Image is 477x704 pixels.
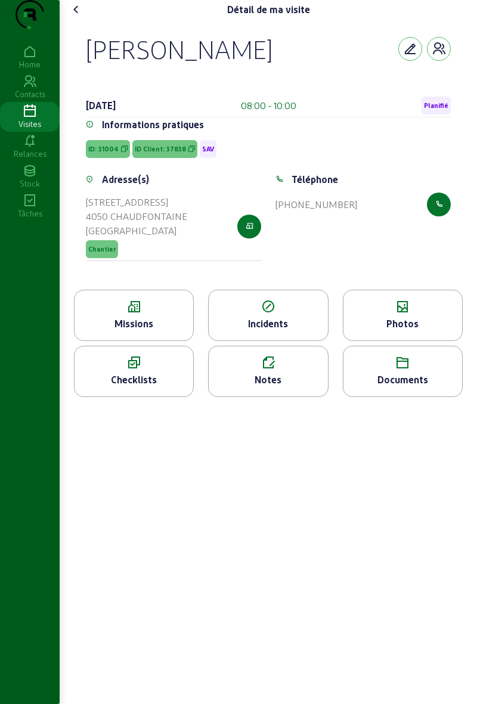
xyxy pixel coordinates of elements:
span: Planifié [424,101,448,110]
div: Notes [209,373,327,387]
div: 08:00 - 10:00 [241,98,296,113]
div: Adresse(s) [102,172,149,187]
div: [PERSON_NAME] [86,33,272,64]
div: Missions [75,317,193,331]
span: ID: 31004 [88,145,119,153]
span: Chantier [88,245,116,253]
div: [PHONE_NUMBER] [275,197,357,212]
div: [DATE] [86,98,116,113]
span: ID Client: 37838 [135,145,186,153]
div: [GEOGRAPHIC_DATA] [86,224,187,238]
span: SAV [202,145,214,153]
div: Photos [343,317,462,331]
div: Informations pratiques [102,117,204,132]
div: Documents [343,373,462,387]
div: [STREET_ADDRESS] [86,195,187,209]
div: Détail de ma visite [227,2,310,17]
div: Téléphone [292,172,338,187]
div: Checklists [75,373,193,387]
div: 4050 CHAUDFONTAINE [86,209,187,224]
div: Incidents [209,317,327,331]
